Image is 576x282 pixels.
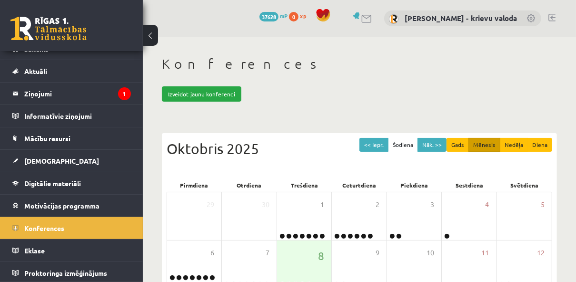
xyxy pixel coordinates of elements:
[222,178,277,192] div: Otrdiena
[500,138,528,152] button: Nedēļa
[289,12,298,21] span: 0
[12,217,131,239] a: Konferences
[376,199,379,210] span: 2
[388,138,418,152] button: Šodiena
[300,12,306,20] span: xp
[24,201,99,210] span: Motivācijas programma
[12,240,131,261] a: Eklase
[497,178,552,192] div: Svētdiena
[277,178,332,192] div: Trešdiena
[376,248,379,258] span: 9
[486,199,489,210] span: 4
[24,224,64,232] span: Konferences
[12,195,131,217] a: Motivācijas programma
[280,12,288,20] span: mP
[24,269,107,277] span: Proktoringa izmēģinājums
[118,87,131,100] i: 1
[320,199,324,210] span: 1
[417,138,447,152] button: Nāk. >>
[447,138,469,152] button: Gads
[24,157,99,165] span: [DEMOGRAPHIC_DATA]
[289,12,311,20] a: 0 xp
[10,17,87,41] a: Rīgas 1. Tālmācības vidusskola
[210,248,214,258] span: 6
[259,12,278,21] span: 37628
[12,83,131,104] a: Ziņojumi1
[12,105,131,127] a: Informatīvie ziņojumi
[12,172,131,194] a: Digitālie materiāli
[527,138,552,152] button: Diena
[162,56,557,72] h1: Konferences
[359,138,388,152] button: << Iepr.
[332,178,387,192] div: Ceturtdiena
[24,105,131,127] legend: Informatīvie ziņojumi
[24,83,131,104] legend: Ziņojumi
[430,199,434,210] span: 3
[24,67,47,75] span: Aktuāli
[482,248,489,258] span: 11
[259,12,288,20] a: 37628 mP
[442,178,497,192] div: Sestdiena
[12,150,131,172] a: [DEMOGRAPHIC_DATA]
[24,246,45,255] span: Eklase
[427,248,434,258] span: 10
[162,86,241,102] a: Izveidot jaunu konferenci
[24,179,81,188] span: Digitālie materiāli
[207,199,214,210] span: 29
[262,199,269,210] span: 30
[12,127,131,149] a: Mācību resursi
[266,248,269,258] span: 7
[12,60,131,82] a: Aktuāli
[167,178,222,192] div: Pirmdiena
[167,138,552,159] div: Oktobris 2025
[387,178,442,192] div: Piekdiena
[318,248,324,264] span: 8
[537,248,545,258] span: 12
[24,134,70,143] span: Mācību resursi
[468,138,500,152] button: Mēnesis
[541,199,545,210] span: 5
[389,14,398,24] img: Ludmila Ziediņa - krievu valoda
[405,13,517,23] a: [PERSON_NAME] - krievu valoda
